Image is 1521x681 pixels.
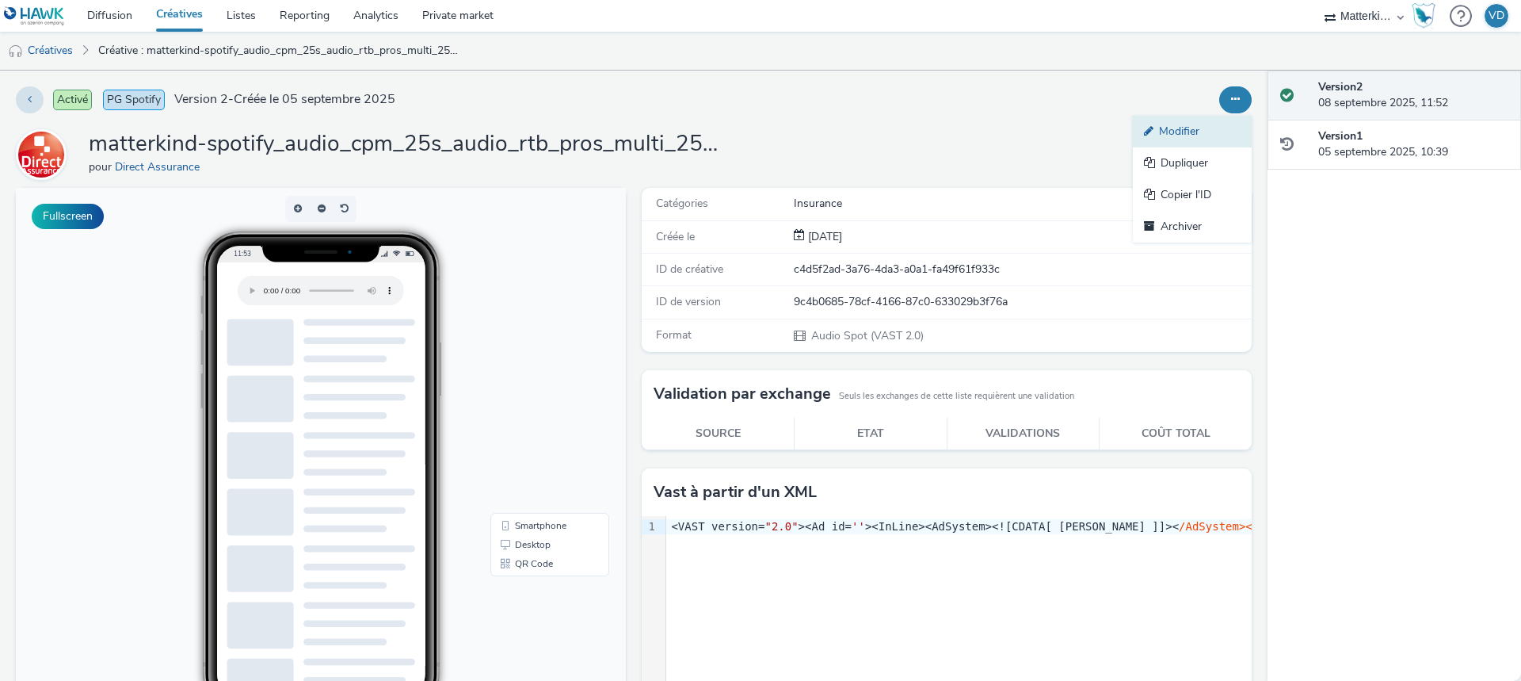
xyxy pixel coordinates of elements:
[1100,418,1252,450] th: Coût total
[656,229,695,244] span: Créée le
[1412,3,1435,29] img: Hawk Academy
[89,129,722,159] h1: matterkind-spotify_audio_cpm_25s_audio_rtb_pros_multi_2509_|midroll|spotify cars users-chaud|pcc|...
[805,229,842,244] span: [DATE]
[656,262,723,277] span: ID de créative
[1489,4,1504,28] div: VD
[642,418,795,450] th: Source
[1133,211,1252,243] a: Archiver
[1318,128,1508,161] div: 05 septembre 2025, 10:39
[1318,79,1363,94] strong: Version 2
[794,294,1250,310] div: 9c4b0685-78cf-4166-87c0-633029b3f76a
[499,352,535,362] span: Desktop
[4,6,65,26] img: undefined Logo
[1318,79,1508,112] div: 08 septembre 2025, 11:52
[656,196,708,211] span: Catégories
[947,418,1100,450] th: Validations
[810,328,924,343] span: Audio Spot (VAST 2.0)
[795,418,947,450] th: Etat
[89,159,115,174] span: pour
[90,32,471,70] a: Créative : matterkind-spotify_audio_cpm_25s_audio_rtb_pros_multi_2509_|midroll|spotify cars users...
[1133,116,1252,147] a: Modifier
[32,204,104,229] button: Fullscreen
[642,519,658,535] div: 1
[18,132,64,178] img: Direct Assurance
[839,390,1074,403] small: Seuls les exchanges de cette liste requièrent une validation
[1133,179,1252,211] a: Copier l'ID
[8,44,24,59] img: audio
[218,61,235,70] span: 11:53
[1412,3,1442,29] a: Hawk Academy
[1318,128,1363,143] strong: Version 1
[794,196,1250,212] div: Insurance
[656,327,692,342] span: Format
[764,520,798,533] span: "2.0"
[1179,520,1473,533] span: /AdSystem><AdTitle><![CDATA[ Test_Hawk ]]></
[499,371,537,381] span: QR Code
[53,90,92,110] span: Activé
[654,382,831,406] h3: Validation par exchange
[1133,147,1252,179] a: Dupliquer
[115,159,206,174] a: Direct Assurance
[478,347,590,366] li: Desktop
[805,229,842,245] div: Création 05 septembre 2025, 10:39
[478,328,590,347] li: Smartphone
[654,480,817,504] h3: Vast à partir d'un XML
[499,333,551,342] span: Smartphone
[794,262,1250,277] div: c4d5f2ad-3a76-4da3-a0a1-fa49f61f933c
[656,294,721,309] span: ID de version
[174,90,395,109] span: Version 2 - Créée le 05 septembre 2025
[16,147,73,162] a: Direct Assurance
[478,366,590,385] li: QR Code
[852,520,865,533] span: ''
[103,90,165,110] span: PG Spotify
